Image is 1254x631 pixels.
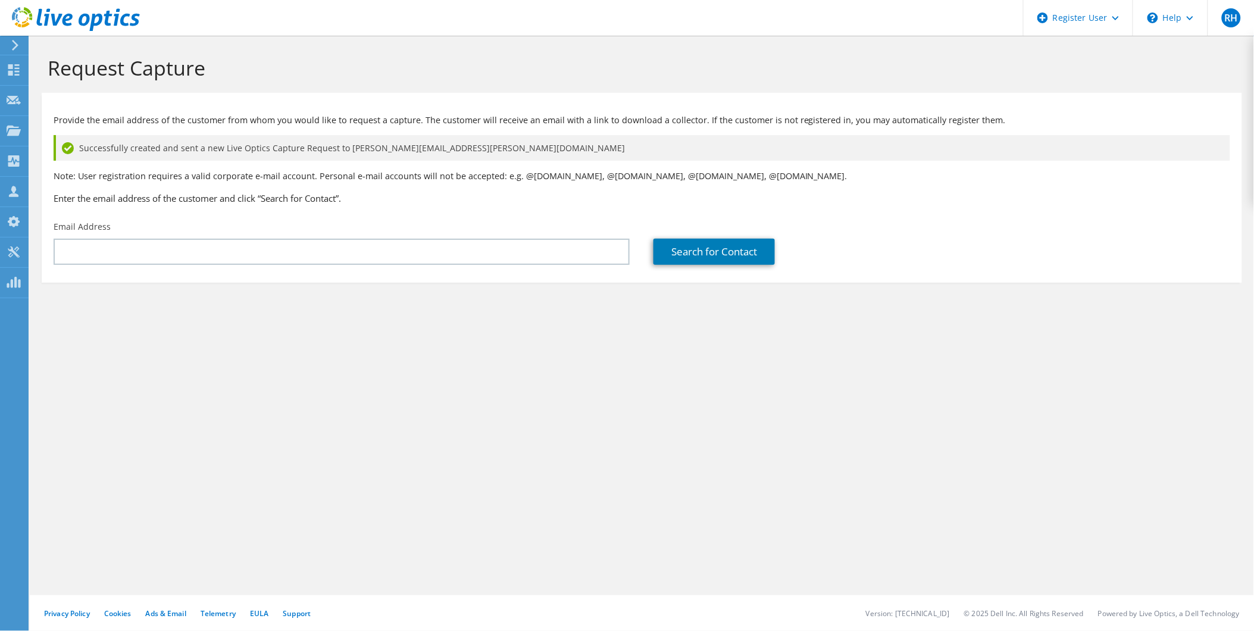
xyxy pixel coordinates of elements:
p: Note: User registration requires a valid corporate e-mail account. Personal e-mail accounts will ... [54,170,1230,183]
svg: \n [1147,13,1158,23]
h3: Enter the email address of the customer and click “Search for Contact”. [54,192,1230,205]
li: Powered by Live Optics, a Dell Technology [1098,608,1240,618]
span: RH [1222,8,1241,27]
li: © 2025 Dell Inc. All Rights Reserved [964,608,1084,618]
li: Version: [TECHNICAL_ID] [866,608,950,618]
h1: Request Capture [48,55,1230,80]
label: Email Address [54,221,111,233]
a: EULA [250,608,268,618]
a: Support [283,608,311,618]
a: Ads & Email [146,608,186,618]
p: Provide the email address of the customer from whom you would like to request a capture. The cust... [54,114,1230,127]
a: Privacy Policy [44,608,90,618]
a: Search for Contact [653,239,775,265]
span: Successfully created and sent a new Live Optics Capture Request to [PERSON_NAME][EMAIL_ADDRESS][P... [79,142,625,155]
a: Cookies [104,608,132,618]
a: Telemetry [201,608,236,618]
